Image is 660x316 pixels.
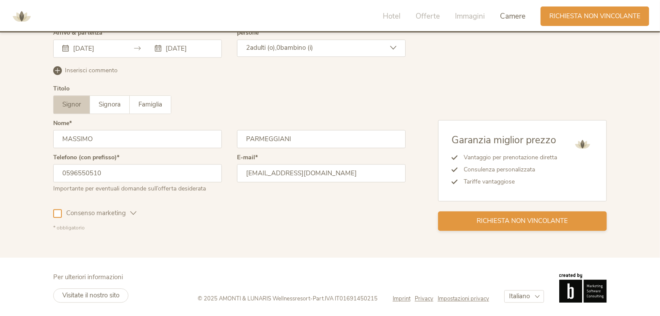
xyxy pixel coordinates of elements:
[53,164,222,182] input: Telefono (con prefisso)
[458,176,557,188] li: Tariffe vantaggiose
[572,133,593,155] img: AMONTI & LUNARIS Wellnessresort
[237,130,406,148] input: Cognome
[71,44,120,53] input: Arrivo
[237,30,259,36] label: persone
[393,295,415,303] a: Imprint
[163,44,213,53] input: Partenza
[53,120,72,126] label: Nome
[198,295,310,303] span: © 2025 AMONTI & LUNARIS Wellnessresort
[9,13,35,19] a: AMONTI & LUNARIS Wellnessresort
[237,164,406,182] input: E-mail
[280,43,313,52] span: bambino (i)
[477,216,568,226] span: Richiesta non vincolante
[455,11,485,21] span: Immagini
[415,295,438,303] a: Privacy
[53,30,105,36] label: Arrivo & partenza
[383,11,400,21] span: Hotel
[559,273,607,303] img: Brandnamic GmbH | Leading Hospitality Solutions
[458,164,557,176] li: Consulenza personalizzata
[393,295,410,303] span: Imprint
[246,43,250,52] span: 2
[237,155,258,161] label: E-mail
[310,295,313,303] span: -
[53,155,119,161] label: Telefono (con prefisso)
[276,43,280,52] span: 0
[313,295,378,303] span: Part.IVA IT01691450215
[452,133,556,147] span: Garanzia miglior prezzo
[62,100,81,109] span: Signor
[65,66,118,75] span: Inserisci commento
[438,295,489,303] a: Impostazioni privacy
[53,273,123,281] span: Per ulteriori informazioni
[416,11,440,21] span: Offerte
[53,224,406,232] div: * obbligatorio
[250,43,276,52] span: adulti (o),
[62,209,130,218] span: Consenso marketing
[53,130,222,148] input: Nome
[53,288,128,303] a: Visitate il nostro sito
[138,100,162,109] span: Famiglia
[62,291,119,300] span: Visitate il nostro sito
[458,152,557,164] li: Vantaggio per prenotazione diretta
[549,12,641,21] span: Richiesta non vincolante
[500,11,525,21] span: Camere
[53,182,222,193] div: Importante per eventuali domande sull’offerta desiderata
[415,295,433,303] span: Privacy
[9,3,35,29] img: AMONTI & LUNARIS Wellnessresort
[53,86,70,92] div: Titolo
[99,100,121,109] span: Signora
